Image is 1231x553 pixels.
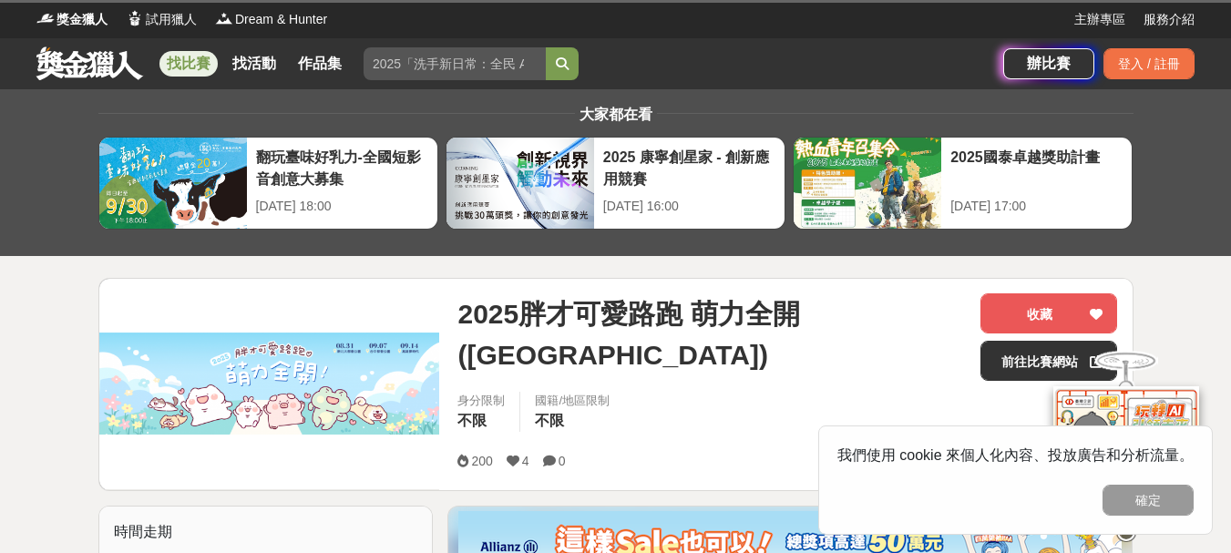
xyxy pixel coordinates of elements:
[146,10,197,29] span: 試用獵人
[603,147,775,188] div: 2025 康寧創星家 - 創新應用競賽
[36,9,55,27] img: Logo
[225,51,283,77] a: 找活動
[837,447,1194,463] span: 我們使用 cookie 來個人化內容、投放廣告和分析流量。
[291,51,349,77] a: 作品集
[56,10,108,29] span: 獎金獵人
[471,454,492,468] span: 200
[950,147,1123,188] div: 2025國泰卓越獎助計畫
[535,413,564,428] span: 不限
[99,279,440,489] img: Cover Image
[603,197,775,216] div: [DATE] 16:00
[36,10,108,29] a: Logo獎金獵人
[215,9,233,27] img: Logo
[950,197,1123,216] div: [DATE] 17:00
[98,137,438,230] a: 翻玩臺味好乳力-全國短影音創意大募集[DATE] 18:00
[980,293,1117,333] button: 收藏
[256,147,428,188] div: 翻玩臺味好乳力-全國短影音創意大募集
[1053,386,1199,507] img: d2146d9a-e6f6-4337-9592-8cefde37ba6b.png
[457,392,505,410] div: 身分限制
[126,9,144,27] img: Logo
[575,107,657,122] span: 大家都在看
[457,413,487,428] span: 不限
[1074,10,1125,29] a: 主辦專區
[256,197,428,216] div: [DATE] 18:00
[559,454,566,468] span: 0
[126,10,197,29] a: Logo試用獵人
[215,10,327,29] a: LogoDream & Hunter
[1144,10,1195,29] a: 服務介紹
[364,47,546,80] input: 2025「洗手新日常：全民 ALL IN」洗手歌全台徵選
[980,341,1117,381] a: 前往比賽網站
[535,392,610,410] div: 國籍/地區限制
[1103,485,1194,516] button: 確定
[159,51,218,77] a: 找比賽
[446,137,785,230] a: 2025 康寧創星家 - 創新應用競賽[DATE] 16:00
[1103,48,1195,79] div: 登入 / 註冊
[235,10,327,29] span: Dream & Hunter
[457,293,966,375] span: 2025胖才可愛路跑 萌力全開 ([GEOGRAPHIC_DATA])
[1003,48,1094,79] a: 辦比賽
[793,137,1133,230] a: 2025國泰卓越獎助計畫[DATE] 17:00
[522,454,529,468] span: 4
